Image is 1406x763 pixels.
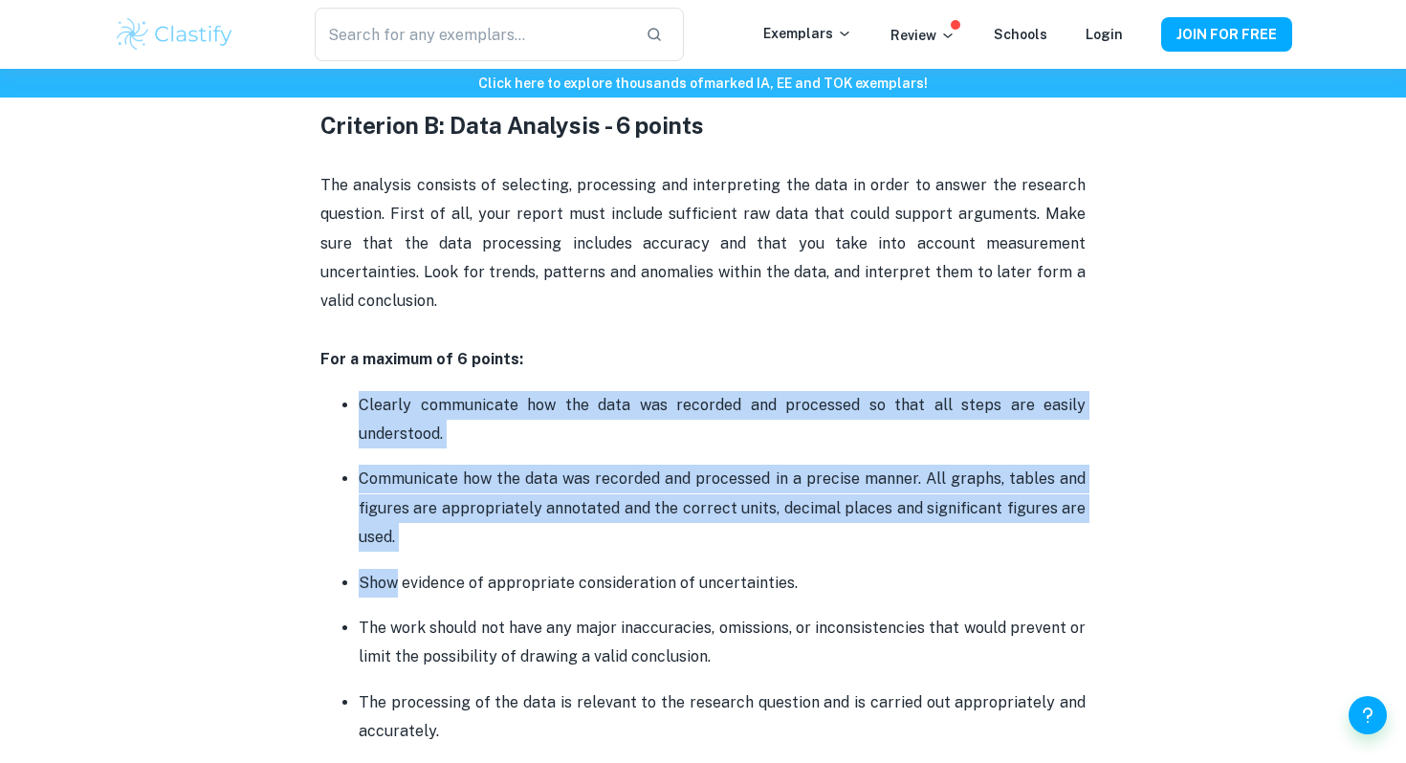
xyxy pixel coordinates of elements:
[890,25,956,46] p: Review
[315,8,630,61] input: Search for any exemplars...
[1161,17,1292,52] button: JOIN FOR FREE
[359,569,1086,598] p: Show evidence of appropriate consideration of uncertainties.
[320,350,523,368] strong: For a maximum of 6 points:
[320,112,704,139] strong: Criterion B: Data Analysis - 6 points
[1086,27,1123,42] a: Login
[359,465,1086,552] p: Communicate how the data was recorded and processed in a precise manner. All graphs, tables and f...
[4,73,1402,94] h6: Click here to explore thousands of marked IA, EE and TOK exemplars !
[320,176,1089,311] span: The analysis consists of selecting, processing and interpreting the data in order to answer the r...
[359,688,1086,747] p: The processing of the data is relevant to the research question and is carried out appropriately ...
[114,15,235,54] img: Clastify logo
[359,614,1086,672] p: The work should not have any major inaccuracies, omissions, or inconsistencies that would prevent...
[359,391,1086,449] p: Clearly communicate how the data was recorded and processed so that all steps are easily understood.
[994,27,1047,42] a: Schools
[763,23,852,44] p: Exemplars
[1349,696,1387,734] button: Help and Feedback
